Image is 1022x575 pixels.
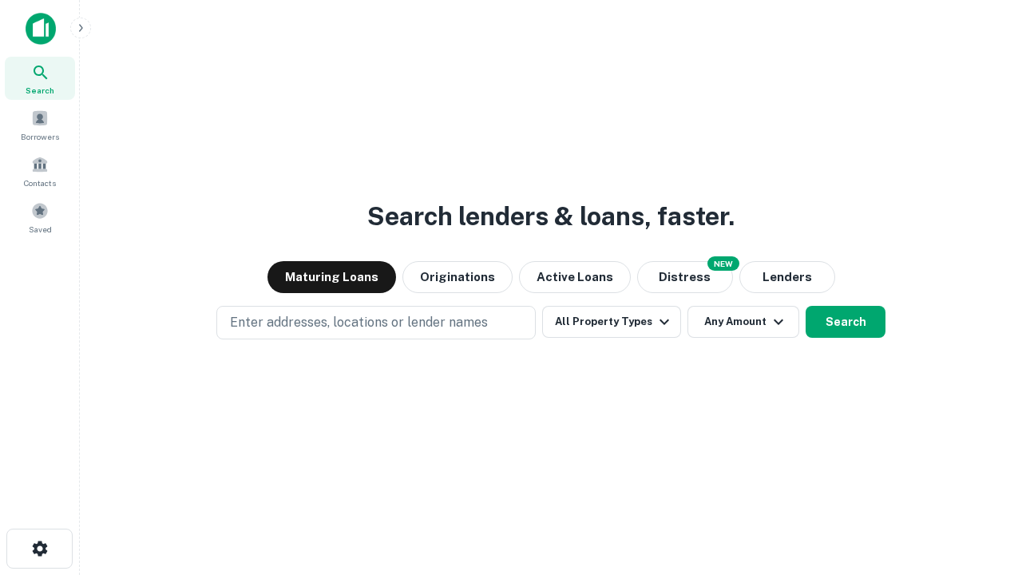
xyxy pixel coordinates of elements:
[24,176,56,189] span: Contacts
[367,197,735,236] h3: Search lenders & loans, faster.
[216,306,536,339] button: Enter addresses, locations or lender names
[5,196,75,239] a: Saved
[5,149,75,192] a: Contacts
[519,261,631,293] button: Active Loans
[806,306,885,338] button: Search
[942,447,1022,524] iframe: Chat Widget
[402,261,513,293] button: Originations
[5,57,75,100] a: Search
[687,306,799,338] button: Any Amount
[26,84,54,97] span: Search
[707,256,739,271] div: NEW
[5,103,75,146] a: Borrowers
[26,13,56,45] img: capitalize-icon.png
[21,130,59,143] span: Borrowers
[637,261,733,293] button: Search distressed loans with lien and other non-mortgage details.
[29,223,52,236] span: Saved
[739,261,835,293] button: Lenders
[267,261,396,293] button: Maturing Loans
[542,306,681,338] button: All Property Types
[230,313,488,332] p: Enter addresses, locations or lender names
